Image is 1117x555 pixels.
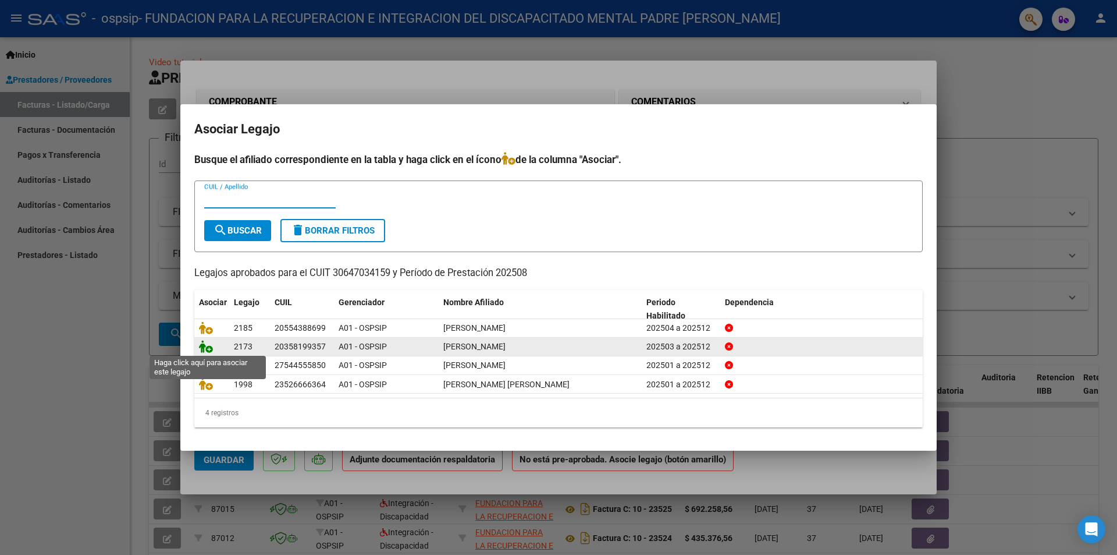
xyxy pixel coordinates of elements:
span: A01 - OSPSIP [339,323,387,333]
datatable-header-cell: Legajo [229,290,270,328]
h2: Asociar Legajo [194,118,923,140]
p: Legajos aprobados para el CUIT 30647034159 y Período de Prestación 202508 [194,266,923,281]
span: Borrar Filtros [291,225,375,236]
div: 202501 a 202512 [646,359,716,372]
span: A01 - OSPSIP [339,360,387,370]
span: BENITEZ AYALA AGUSTINA [443,360,506,370]
div: 23526666364 [275,378,326,391]
div: 202503 a 202512 [646,340,716,353]
span: CUIL [275,298,292,307]
div: 202504 a 202512 [646,321,716,335]
datatable-header-cell: Nombre Afiliado [439,290,642,328]
mat-icon: delete [291,223,305,237]
div: 4 registros [194,398,923,427]
button: Borrar Filtros [280,219,385,242]
span: 2173 [234,342,252,351]
span: RIVAS IVAN MATIAS [443,342,506,351]
datatable-header-cell: Gerenciador [334,290,439,328]
div: 202501 a 202512 [646,378,716,391]
span: A01 - OSPSIP [339,380,387,389]
span: GONZALEZ BASTIAN GAEL [443,323,506,333]
span: 2000 [234,360,252,370]
span: Asociar [199,298,227,307]
span: A01 - OSPSIP [339,342,387,351]
h4: Busque el afiliado correspondiente en la tabla y haga click en el ícono de la columna "Asociar". [194,152,923,167]
span: Nombre Afiliado [443,298,504,307]
span: Legajo [234,298,259,307]
div: 27544555850 [275,359,326,372]
span: Gerenciador [339,298,385,307]
mat-icon: search [214,223,227,237]
div: 20554388699 [275,321,326,335]
button: Buscar [204,220,271,241]
span: 1998 [234,380,252,389]
datatable-header-cell: Periodo Habilitado [642,290,720,328]
span: Dependencia [725,298,774,307]
datatable-header-cell: CUIL [270,290,334,328]
span: 2185 [234,323,252,333]
div: Open Intercom Messenger [1077,515,1105,543]
span: ALMIRON LUDMILA MAGALI [443,380,570,389]
span: Periodo Habilitado [646,298,685,320]
span: Buscar [214,225,262,236]
datatable-header-cell: Dependencia [720,290,923,328]
div: 20358199357 [275,340,326,353]
datatable-header-cell: Asociar [194,290,229,328]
